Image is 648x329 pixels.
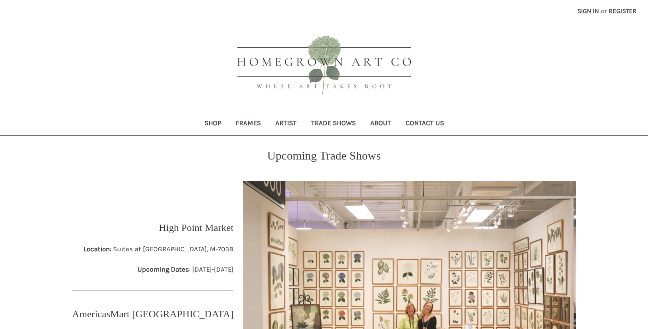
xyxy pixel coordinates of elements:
[363,113,398,135] a: About
[222,25,426,107] img: HOMEGROWN ART CO
[268,113,304,135] a: Artist
[228,113,268,135] a: Frames
[197,113,228,135] a: Shop
[84,244,233,254] p: : Suites at [GEOGRAPHIC_DATA], M-7038
[84,245,110,253] strong: Location
[600,6,608,16] span: or
[137,265,189,273] strong: Upcoming Dates
[84,264,233,275] p: : [DATE]-[DATE]
[267,147,381,164] p: Upcoming Trade Shows
[159,220,233,235] p: High Point Market
[72,306,234,321] p: AmericasMart [GEOGRAPHIC_DATA]
[304,113,363,135] a: Trade Shows
[398,113,451,135] a: Contact Us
